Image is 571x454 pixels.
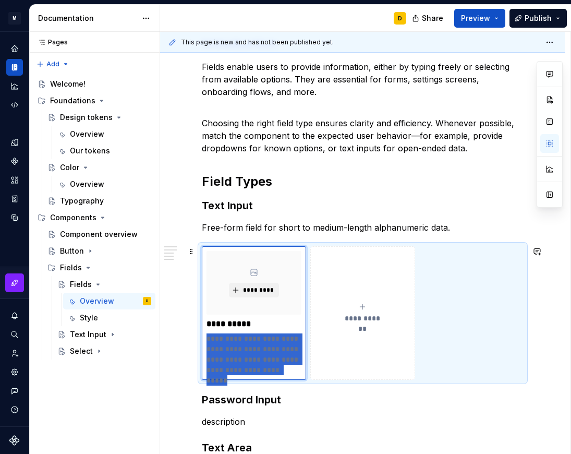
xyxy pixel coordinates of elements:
a: Settings [6,364,23,380]
div: Design tokens [60,112,113,123]
div: Fields [70,279,92,290]
a: Overview [53,126,155,142]
button: Contact support [6,383,23,399]
button: Share [407,9,450,28]
div: Text Input [70,329,106,340]
a: Storybook stories [6,190,23,207]
div: Fields [60,262,82,273]
a: Style [63,309,155,326]
a: Fields [53,276,155,293]
a: Our tokens [53,142,155,159]
a: Code automation [6,97,23,113]
div: Fields [43,259,155,276]
a: Design tokens [6,134,23,151]
h3: Text Input [202,198,524,213]
a: Data sources [6,209,23,226]
div: Components [50,212,96,223]
a: Overview [53,176,155,193]
div: Documentation [38,13,137,23]
a: Documentation [6,59,23,76]
button: Preview [454,9,505,28]
h3: Password Input [202,392,524,407]
div: M [8,12,21,25]
a: Text Input [53,326,155,343]
div: Our tokens [70,146,110,156]
div: Foundations [33,92,155,109]
button: Search ⌘K [6,326,23,343]
a: Welcome! [33,76,155,92]
div: Component overview [60,229,138,240]
a: Components [6,153,23,170]
div: Select [70,346,93,356]
p: Choosing the right field type ensures clarity and efficiency. Whenever possible, match the compon... [202,104,524,154]
p: Free-form field for short to medium-length alphanumeric data. [202,221,524,234]
h2: Field Types [202,173,524,190]
p: description [202,415,524,428]
div: Components [33,209,155,226]
button: Notifications [6,307,23,324]
span: Preview [461,13,490,23]
div: Overview [70,179,104,189]
a: Design tokens [43,109,155,126]
a: Color [43,159,155,176]
div: Welcome! [50,79,86,89]
a: Select [53,343,155,360]
a: Button [43,243,155,259]
a: OverviewD [63,293,155,309]
p: Fields enable users to provide information, either by typing freely or selecting from available o... [202,61,524,98]
a: Home [6,40,23,57]
span: Share [422,13,443,23]
div: Page tree [33,76,155,360]
div: Style [80,313,98,323]
button: M [2,7,27,29]
span: This page is new and has not been published yet. [181,38,334,46]
div: D [146,296,148,306]
div: Overview [80,296,114,306]
button: Publish [509,9,567,28]
div: Button [60,246,84,256]
button: Add [33,57,72,71]
span: Add [46,60,59,68]
a: Assets [6,172,23,188]
div: D [398,14,402,22]
span: Publish [525,13,552,23]
a: Typography [43,193,155,209]
div: Typography [60,196,104,206]
div: Overview [70,129,104,139]
div: Foundations [50,95,95,106]
a: Invite team [6,345,23,362]
div: Pages [33,38,68,46]
a: Analytics [6,78,23,94]
a: Component overview [43,226,155,243]
div: Color [60,162,79,173]
svg: Supernova Logo [9,435,20,446]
